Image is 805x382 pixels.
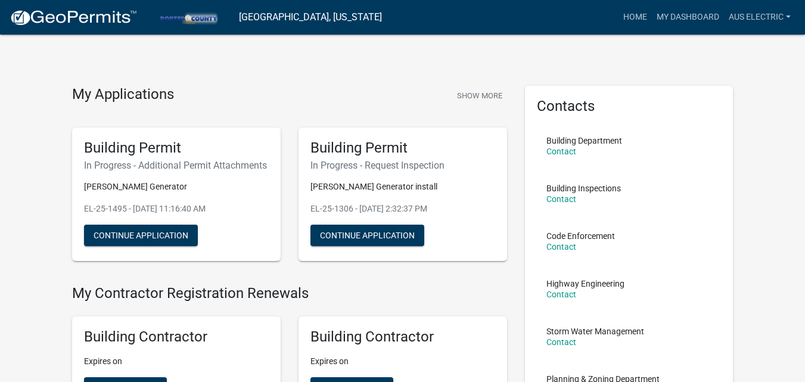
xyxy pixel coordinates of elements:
p: Storm Water Management [546,327,644,336]
h4: My Contractor Registration Renewals [72,285,507,302]
p: [PERSON_NAME] Generator install [310,181,495,193]
button: Show More [452,86,507,105]
p: Building Department [546,136,622,145]
img: Porter County, Indiana [147,9,229,25]
p: Building Inspections [546,184,621,192]
a: Contact [546,337,576,347]
p: Expires on [310,355,495,368]
p: [PERSON_NAME] Generator [84,181,269,193]
a: Aus Electric [724,6,795,29]
a: Contact [546,290,576,299]
p: EL-25-1306 - [DATE] 2:32:37 PM [310,203,495,215]
h6: In Progress - Request Inspection [310,160,495,171]
a: Home [618,6,652,29]
a: Contact [546,147,576,156]
h5: Contacts [537,98,722,115]
button: Continue Application [310,225,424,246]
h6: In Progress - Additional Permit Attachments [84,160,269,171]
p: Code Enforcement [546,232,615,240]
h5: Building Permit [310,139,495,157]
p: Expires on [84,355,269,368]
h5: Building Contractor [84,328,269,346]
button: Continue Application [84,225,198,246]
p: EL-25-1495 - [DATE] 11:16:40 AM [84,203,269,215]
a: [GEOGRAPHIC_DATA], [US_STATE] [239,7,382,27]
p: Highway Engineering [546,279,624,288]
a: Contact [546,242,576,251]
h5: Building Contractor [310,328,495,346]
h4: My Applications [72,86,174,104]
a: My Dashboard [652,6,724,29]
a: Contact [546,194,576,204]
h5: Building Permit [84,139,269,157]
